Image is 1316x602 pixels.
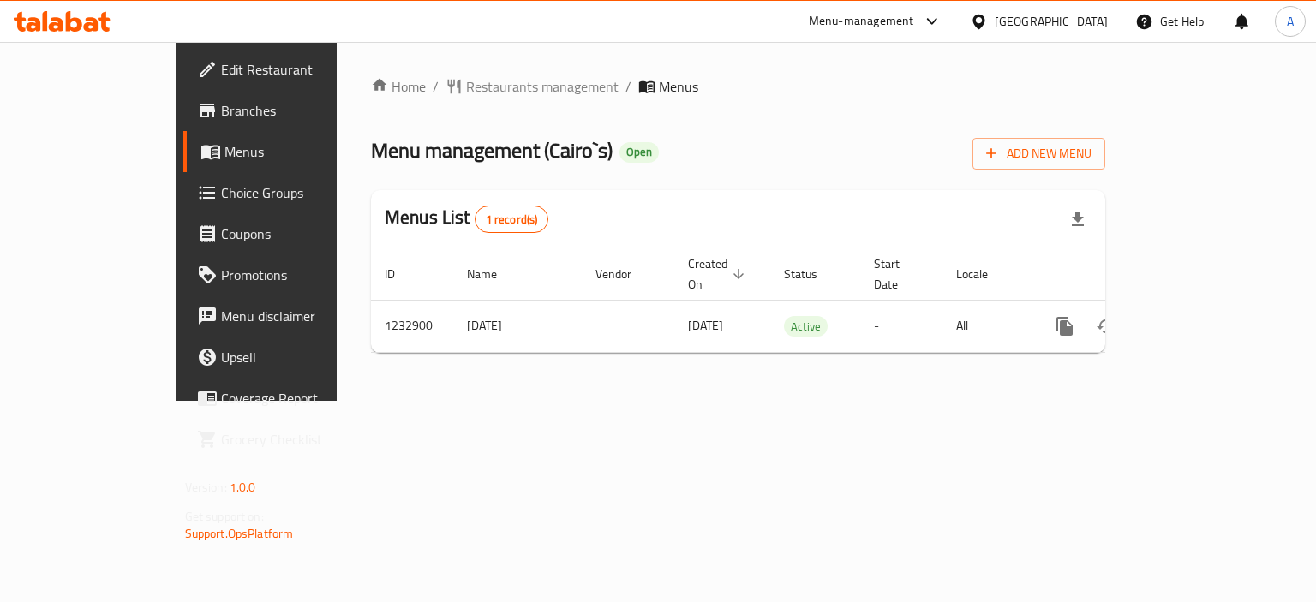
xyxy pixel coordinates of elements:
[453,300,582,352] td: [DATE]
[183,337,397,378] a: Upsell
[183,90,397,131] a: Branches
[874,253,922,295] span: Start Date
[385,264,417,284] span: ID
[371,300,453,352] td: 1232900
[784,316,828,337] div: Active
[476,212,548,228] span: 1 record(s)
[183,378,397,419] a: Coverage Report
[942,300,1031,352] td: All
[185,505,264,527] span: Get support on:
[466,76,619,97] span: Restaurants management
[221,100,383,121] span: Branches
[1086,306,1127,347] button: Change Status
[475,206,549,233] div: Total records count
[371,248,1223,353] table: enhanced table
[224,141,383,162] span: Menus
[183,49,397,90] a: Edit Restaurant
[1031,248,1223,301] th: Actions
[371,76,426,97] a: Home
[1044,306,1086,347] button: more
[688,253,750,295] span: Created On
[625,76,631,97] li: /
[659,76,698,97] span: Menus
[183,419,397,460] a: Grocery Checklist
[221,429,383,450] span: Grocery Checklist
[595,264,654,284] span: Vendor
[956,264,1010,284] span: Locale
[371,131,613,170] span: Menu management ( Cairo`s )
[221,306,383,326] span: Menu disclaimer
[433,76,439,97] li: /
[1057,199,1098,240] div: Export file
[385,205,548,233] h2: Menus List
[784,264,840,284] span: Status
[467,264,519,284] span: Name
[221,182,383,203] span: Choice Groups
[183,254,397,295] a: Promotions
[972,138,1105,170] button: Add New Menu
[221,388,383,408] span: Coverage Report
[619,142,659,163] div: Open
[1287,12,1294,31] span: A
[446,76,619,97] a: Restaurants management
[185,522,294,545] a: Support.OpsPlatform
[221,59,383,80] span: Edit Restaurant
[809,11,914,32] div: Menu-management
[860,300,942,352] td: -
[183,172,397,213] a: Choice Groups
[986,143,1092,164] span: Add New Menu
[688,314,723,337] span: [DATE]
[619,145,659,159] span: Open
[221,265,383,285] span: Promotions
[183,131,397,172] a: Menus
[230,476,256,498] span: 1.0.0
[183,213,397,254] a: Coupons
[995,12,1108,31] div: [GEOGRAPHIC_DATA]
[221,347,383,367] span: Upsell
[221,224,383,244] span: Coupons
[784,317,828,337] span: Active
[371,76,1105,97] nav: breadcrumb
[183,295,397,337] a: Menu disclaimer
[185,476,227,498] span: Version:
